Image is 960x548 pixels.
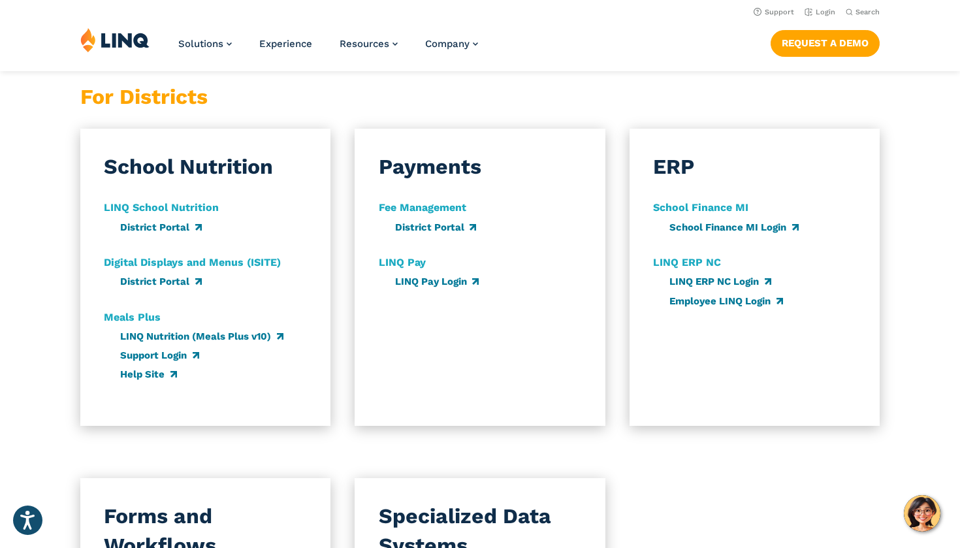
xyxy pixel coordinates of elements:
[771,27,880,56] nav: Button Navigation
[379,201,466,214] strong: Fee Management
[653,201,748,214] strong: School Finance MI
[340,38,389,50] span: Resources
[395,276,479,287] a: LINQ Pay Login
[669,276,771,287] a: LINQ ERP NC Login
[846,7,880,17] button: Open Search Bar
[104,311,161,323] strong: Meals Plus
[104,256,281,268] strong: Digital Displays and Menus (ISITE)
[259,38,312,50] a: Experience
[395,221,476,233] a: District Portal
[669,295,782,307] a: Employee LINQ Login
[856,8,880,16] span: Search
[379,152,481,182] h3: Payments
[104,201,219,214] strong: LINQ School Nutrition
[120,276,201,287] a: District Portal
[178,38,223,50] span: Solutions
[340,38,398,50] a: Resources
[120,368,176,380] a: Help Site
[425,38,478,50] a: Company
[653,152,694,182] h3: ERP
[805,8,835,16] a: Login
[653,256,721,268] strong: LINQ ERP NC
[754,8,794,16] a: Support
[80,82,331,112] h3: For Districts
[120,330,283,342] a: LINQ Nutrition (Meals Plus v10)
[178,38,232,50] a: Solutions
[80,27,150,52] img: LINQ | K‑12 Software
[178,27,478,71] nav: Primary Navigation
[120,349,199,361] a: Support Login
[904,495,940,532] button: Hello, have a question? Let’s chat.
[771,30,880,56] a: Request a Demo
[379,256,426,268] strong: LINQ Pay
[669,221,798,233] a: School Finance MI Login
[104,152,273,182] h3: School Nutrition
[120,221,201,233] a: District Portal
[425,38,470,50] span: Company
